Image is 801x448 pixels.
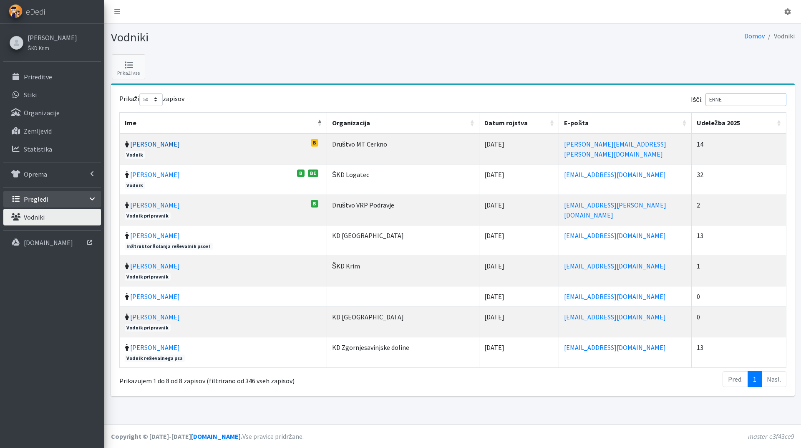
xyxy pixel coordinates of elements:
[479,195,559,225] td: [DATE]
[327,112,480,134] th: Organizacija: vključite za naraščujoči sort
[748,432,794,440] em: master-e3f43ce9
[297,170,305,177] span: B
[125,324,171,332] span: Vodnik pripravnik
[765,30,795,42] li: Vodniki
[479,337,559,367] td: [DATE]
[3,191,101,208] a: Pregledi
[479,134,559,164] td: [DATE]
[692,306,786,337] td: 0
[479,225,559,256] td: [DATE]
[130,170,180,179] a: [PERSON_NAME]
[24,127,52,135] p: Zemljevid
[3,86,101,103] a: Stiki
[120,112,327,134] th: Ime: vključite za padajoči sort
[692,286,786,306] td: 0
[3,104,101,121] a: Organizacije
[3,123,101,139] a: Zemljevid
[119,93,184,106] label: Prikaži zapisov
[311,200,318,208] span: B
[130,292,180,301] a: [PERSON_NAME]
[748,371,762,387] a: 1
[564,343,666,352] a: [EMAIL_ADDRESS][DOMAIN_NAME]
[692,225,786,256] td: 13
[125,182,146,189] span: Vodnik
[130,201,180,209] a: [PERSON_NAME]
[311,139,318,147] span: B
[24,109,60,117] p: Organizacije
[28,33,77,43] a: [PERSON_NAME]
[111,30,450,45] h1: Vodniki
[479,306,559,337] td: [DATE]
[125,273,171,281] span: Vodnik pripravnik
[564,140,666,158] a: [PERSON_NAME][EMAIL_ADDRESS][PERSON_NAME][DOMAIN_NAME]
[26,5,45,18] span: eDedi
[125,151,146,159] span: Vodnik
[24,195,48,203] p: Pregledi
[692,256,786,286] td: 1
[28,43,77,53] a: ŠKD Krim
[130,343,180,352] a: [PERSON_NAME]
[692,164,786,195] td: 32
[564,201,666,219] a: [EMAIL_ADDRESS][PERSON_NAME][DOMAIN_NAME]
[139,93,163,106] select: Prikažizapisov
[130,140,180,148] a: [PERSON_NAME]
[3,141,101,157] a: Statistika
[564,292,666,301] a: [EMAIL_ADDRESS][DOMAIN_NAME]
[327,256,480,286] td: ŠKD Krim
[692,337,786,367] td: 13
[327,195,480,225] td: Društvo VRP Podravje
[327,225,480,256] td: KD [GEOGRAPHIC_DATA]
[564,262,666,270] a: [EMAIL_ADDRESS][DOMAIN_NAME]
[479,112,559,134] th: Datum rojstva: vključite za naraščujoči sort
[24,145,52,153] p: Statistika
[479,164,559,195] td: [DATE]
[327,134,480,164] td: Društvo MT Cerkno
[327,306,480,337] td: KD [GEOGRAPHIC_DATA]
[112,54,145,79] a: Prikaži vse
[479,286,559,306] td: [DATE]
[130,262,180,270] a: [PERSON_NAME]
[564,313,666,321] a: [EMAIL_ADDRESS][DOMAIN_NAME]
[692,134,786,164] td: 14
[705,93,786,106] input: Išči:
[3,166,101,182] a: Oprema
[24,213,45,221] p: Vodniki
[119,370,394,386] div: Prikazujem 1 do 8 od 8 zapisov (filtrirano od 346 vseh zapisov)
[479,256,559,286] td: [DATE]
[692,112,786,134] th: Udeležba 2025: vključite za naraščujoči sort
[9,4,23,18] img: eDedi
[692,195,786,225] td: 2
[564,170,666,179] a: [EMAIL_ADDRESS][DOMAIN_NAME]
[559,112,691,134] th: E-pošta: vključite za naraščujoči sort
[24,91,37,99] p: Stiki
[24,170,47,178] p: Oprema
[327,164,480,195] td: ŠKD Logatec
[130,313,180,321] a: [PERSON_NAME]
[104,424,801,448] footer: Vse pravice pridržane.
[3,209,101,225] a: Vodniki
[111,432,242,440] strong: Copyright © [DATE]-[DATE] .
[125,212,171,220] span: Vodnik pripravnik
[24,238,73,247] p: [DOMAIN_NAME]
[3,234,101,251] a: [DOMAIN_NAME]
[744,32,765,40] a: Domov
[308,170,318,177] span: BE
[125,243,213,250] span: Inštruktor šolanja reševalnih psov I
[191,432,241,440] a: [DOMAIN_NAME]
[691,93,786,106] label: Išči:
[327,337,480,367] td: KD Zgornjesavinjske doline
[28,45,49,51] small: ŠKD Krim
[564,231,666,240] a: [EMAIL_ADDRESS][DOMAIN_NAME]
[24,73,52,81] p: Prireditve
[130,231,180,240] a: [PERSON_NAME]
[125,354,185,362] span: Vodnik reševalnega psa
[3,68,101,85] a: Prireditve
